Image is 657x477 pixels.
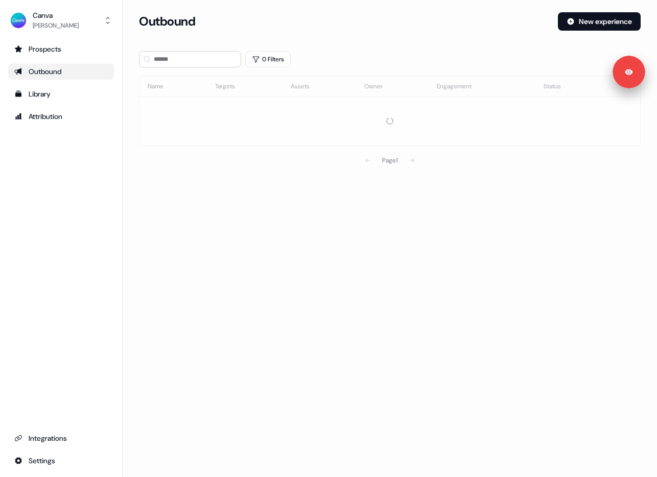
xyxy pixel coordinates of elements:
a: Go to outbound experience [8,63,114,80]
a: Go to templates [8,86,114,102]
div: Library [14,89,108,99]
div: Integrations [14,433,108,443]
button: New experience [558,12,641,31]
button: 0 Filters [245,51,291,67]
a: Go to integrations [8,452,114,469]
a: Go to integrations [8,430,114,446]
h3: Outbound [139,14,195,29]
button: Canva[PERSON_NAME] [8,8,114,33]
div: Canva [33,10,79,20]
a: Go to attribution [8,108,114,125]
a: Go to prospects [8,41,114,57]
div: Attribution [14,111,108,122]
div: [PERSON_NAME] [33,20,79,31]
div: Prospects [14,44,108,54]
div: Outbound [14,66,108,77]
div: Settings [14,456,108,466]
